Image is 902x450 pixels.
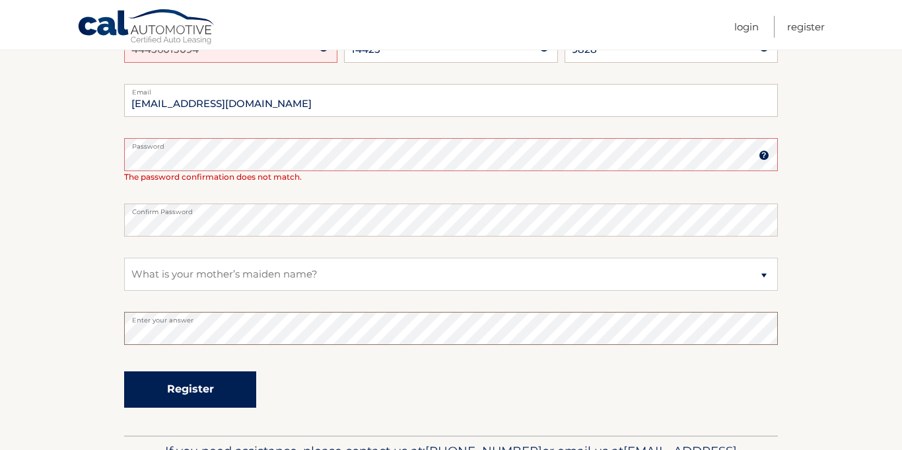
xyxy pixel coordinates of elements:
[787,16,825,38] a: Register
[124,312,778,322] label: Enter your answer
[124,84,778,94] label: Email
[124,138,778,149] label: Password
[124,172,302,182] span: The password confirmation does not match.
[124,371,256,408] button: Register
[124,84,778,117] input: Email
[734,16,759,38] a: Login
[77,9,216,47] a: Cal Automotive
[759,150,769,161] img: tooltip.svg
[124,204,778,214] label: Confirm Password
